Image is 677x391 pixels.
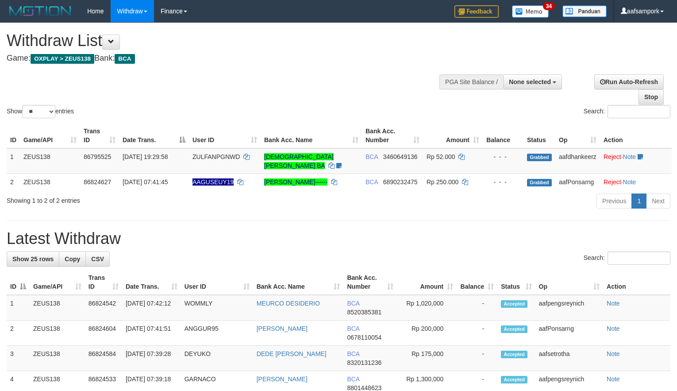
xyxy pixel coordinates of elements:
[192,178,234,186] span: Nama rekening ada tanda titik/strip, harap diedit
[623,178,636,186] a: Note
[497,270,535,295] th: Status: activate to sort column ascending
[85,252,110,267] a: CSV
[512,5,549,18] img: Button%20Memo.svg
[84,153,111,160] span: 86795525
[365,178,378,186] span: BCA
[594,74,664,89] a: Run Auto-Refresh
[555,123,600,148] th: Op: activate to sort column ascending
[122,346,181,371] td: [DATE] 07:39:28
[646,194,670,209] a: Next
[523,123,555,148] th: Status
[555,174,600,190] td: aafPonsarng
[65,256,80,263] span: Copy
[347,325,359,332] span: BCA
[189,123,261,148] th: User ID: activate to sort column ascending
[181,346,253,371] td: DEYUKO
[555,148,600,174] td: aafdhankeerz
[91,256,104,263] span: CSV
[607,350,620,357] a: Note
[603,270,670,295] th: Action
[264,153,334,169] a: [DEMOGRAPHIC_DATA][PERSON_NAME] BA
[457,295,497,321] td: -
[7,270,30,295] th: ID: activate to sort column descending
[181,295,253,321] td: WOMMLY
[501,351,527,358] span: Accepted
[397,321,457,346] td: Rp 200,000
[80,123,119,148] th: Trans ID: activate to sort column ascending
[397,270,457,295] th: Amount: activate to sort column ascending
[7,230,670,248] h1: Latest Withdraw
[347,309,381,316] span: Copy 8520385381 to clipboard
[607,376,620,383] a: Note
[457,270,497,295] th: Balance: activate to sort column ascending
[7,105,74,118] label: Show entries
[7,295,30,321] td: 1
[85,270,122,295] th: Trans ID: activate to sort column ascending
[503,74,562,89] button: None selected
[192,153,240,160] span: ZULFANPGNWD
[7,252,59,267] a: Show 25 rows
[631,194,646,209] a: 1
[596,194,632,209] a: Previous
[427,153,455,160] span: Rp 52.000
[427,178,458,186] span: Rp 250.000
[365,153,378,160] span: BCA
[20,148,80,174] td: ZEUS138
[639,89,664,105] a: Stop
[85,346,122,371] td: 86824584
[607,325,620,332] a: Note
[347,376,359,383] span: BCA
[7,4,74,18] img: MOTION_logo.png
[423,123,483,148] th: Amount: activate to sort column ascending
[604,153,621,160] a: Reject
[257,300,320,307] a: MEURCO DESIDERIO
[253,270,344,295] th: Bank Acc. Name: activate to sort column ascending
[7,321,30,346] td: 2
[509,78,551,85] span: None selected
[181,270,253,295] th: User ID: activate to sort column ascending
[7,123,20,148] th: ID
[600,174,672,190] td: ·
[7,148,20,174] td: 1
[608,252,670,265] input: Search:
[261,123,362,148] th: Bank Acc. Name: activate to sort column ascending
[584,105,670,118] label: Search:
[257,350,327,357] a: DEDE [PERSON_NAME]
[343,270,397,295] th: Bank Acc. Number: activate to sort column ascending
[600,148,672,174] td: ·
[362,123,423,148] th: Bank Acc. Number: activate to sort column ascending
[119,123,189,148] th: Date Trans.: activate to sort column descending
[501,300,527,308] span: Accepted
[347,300,359,307] span: BCA
[535,321,604,346] td: aafPonsarng
[604,178,621,186] a: Reject
[7,346,30,371] td: 3
[85,321,122,346] td: 86824604
[7,54,442,63] h4: Game: Bank:
[543,2,555,10] span: 34
[123,178,168,186] span: [DATE] 07:41:45
[600,123,672,148] th: Action
[457,321,497,346] td: -
[527,179,552,186] span: Grabbed
[562,5,607,17] img: panduan.png
[12,256,54,263] span: Show 25 rows
[535,346,604,371] td: aafsetrotha
[123,153,168,160] span: [DATE] 19:29:58
[397,346,457,371] td: Rp 175,000
[31,54,94,64] span: OXPLAY > ZEUS138
[122,321,181,346] td: [DATE] 07:41:51
[85,295,122,321] td: 86824542
[486,178,520,186] div: - - -
[347,359,381,366] span: Copy 8320131236 to clipboard
[454,5,499,18] img: Feedback.jpg
[30,295,85,321] td: ZEUS138
[347,350,359,357] span: BCA
[501,325,527,333] span: Accepted
[486,152,520,161] div: - - -
[501,376,527,383] span: Accepted
[608,105,670,118] input: Search:
[7,193,276,205] div: Showing 1 to 2 of 2 entries
[623,153,636,160] a: Note
[584,252,670,265] label: Search:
